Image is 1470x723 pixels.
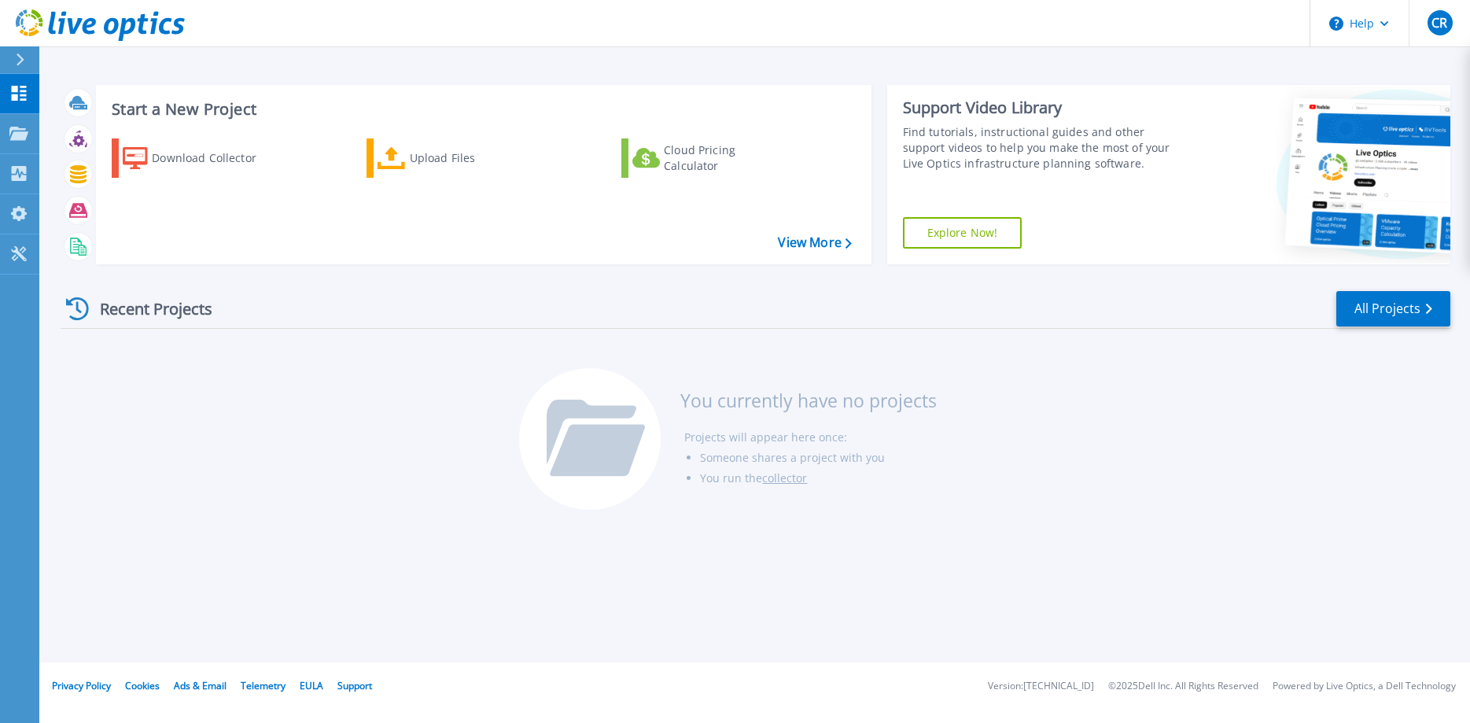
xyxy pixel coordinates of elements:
div: Recent Projects [61,290,234,328]
div: Find tutorials, instructional guides and other support videos to help you make the most of your L... [903,124,1190,172]
a: collector [762,470,807,485]
li: © 2025 Dell Inc. All Rights Reserved [1108,681,1258,692]
a: EULA [300,679,323,692]
a: Ads & Email [174,679,227,692]
a: Upload Files [367,138,542,178]
li: Powered by Live Optics, a Dell Technology [1273,681,1456,692]
h3: Start a New Project [112,101,851,118]
a: Explore Now! [903,217,1022,249]
h3: You currently have no projects [680,392,937,409]
a: Cookies [125,679,160,692]
li: Projects will appear here once: [684,427,937,448]
div: Download Collector [152,142,278,174]
a: All Projects [1336,291,1450,326]
li: Someone shares a project with you [700,448,937,468]
li: Version: [TECHNICAL_ID] [988,681,1094,692]
a: Privacy Policy [52,679,111,692]
div: Cloud Pricing Calculator [664,142,790,174]
a: Cloud Pricing Calculator [621,138,797,178]
div: Upload Files [410,142,536,174]
a: Telemetry [241,679,286,692]
a: View More [778,235,851,250]
a: Support [337,679,372,692]
li: You run the [700,468,937,489]
a: Download Collector [112,138,287,178]
span: CR [1431,17,1447,29]
div: Support Video Library [903,98,1190,118]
